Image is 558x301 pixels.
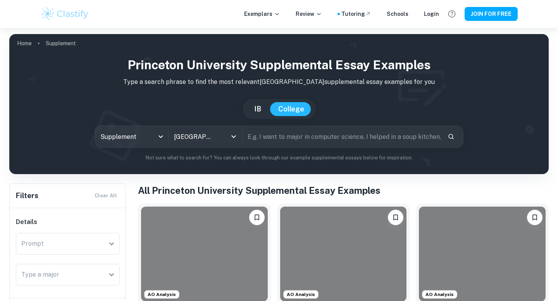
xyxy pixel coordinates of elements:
p: Review [296,10,322,18]
img: profile cover [9,34,549,174]
h6: Details [16,217,120,227]
h1: All Princeton University Supplemental Essay Examples [138,183,549,197]
div: Supplement [95,126,168,147]
h1: Princeton University Supplemental Essay Examples [15,56,542,74]
button: Please log in to bookmark exemplars [388,210,403,225]
p: Not sure what to search for? You can always look through our example supplemental essays below fo... [15,154,542,162]
button: Open [106,238,117,249]
button: Open [106,269,117,280]
h6: Filters [16,190,38,201]
button: Please log in to bookmark exemplars [527,210,542,225]
button: Search [444,130,458,143]
input: E.g. I want to major in computer science, I helped in a soup kitchen, I want to join the debate t... [242,126,441,147]
a: Home [17,38,32,49]
p: Exemplars [244,10,280,18]
span: AO Analysis [145,291,179,298]
a: Tutoring [341,10,371,18]
button: Open [228,131,239,142]
p: Type a search phrase to find the most relevant [GEOGRAPHIC_DATA] supplemental essay examples for you [15,77,542,87]
img: Clastify logo [40,6,90,22]
button: IB [246,102,269,116]
button: JOIN FOR FREE [465,7,518,21]
a: Login [424,10,439,18]
span: AO Analysis [284,291,318,298]
button: Please log in to bookmark exemplars [249,210,265,225]
button: College [270,102,312,116]
p: Supplement [46,39,76,48]
span: AO Analysis [422,291,457,298]
button: Help and Feedback [445,7,458,21]
a: Schools [387,10,408,18]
